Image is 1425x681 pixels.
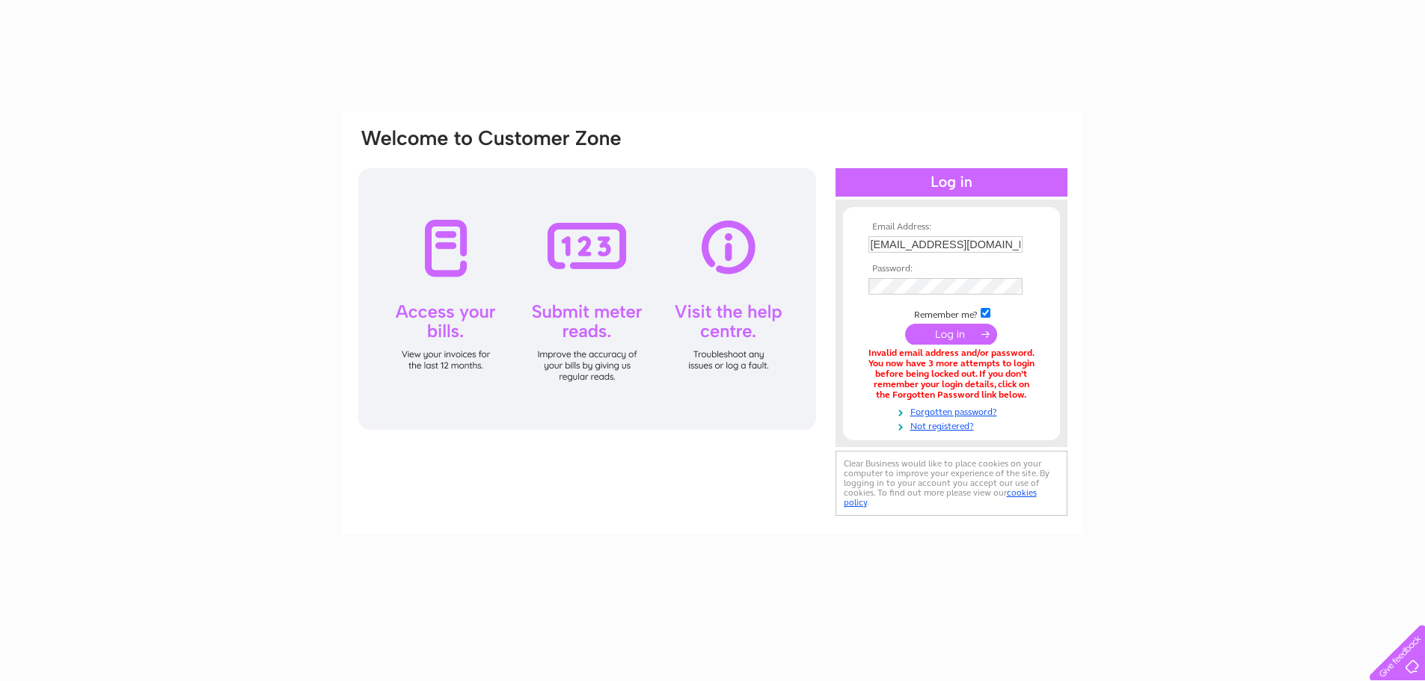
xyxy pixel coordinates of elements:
[844,487,1037,508] a: cookies policy
[868,348,1035,400] div: Invalid email address and/or password. You now have 3 more attempts to login before being locked ...
[865,222,1038,232] th: Email Address:
[868,418,1038,432] a: Not registered?
[905,324,997,345] input: Submit
[868,404,1038,418] a: Forgotten password?
[836,451,1067,516] div: Clear Business would like to place cookies on your computer to improve your experience of the sit...
[865,264,1038,274] th: Password:
[865,306,1038,321] td: Remember me?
